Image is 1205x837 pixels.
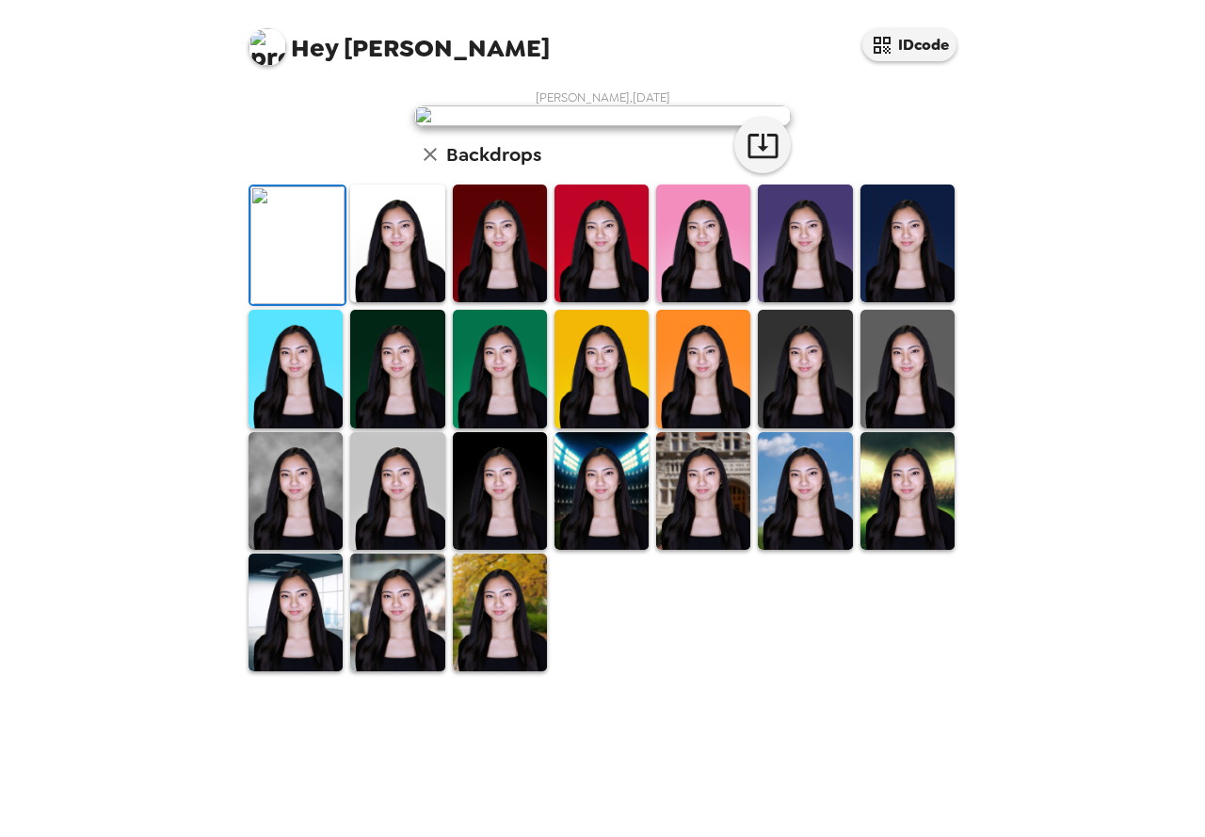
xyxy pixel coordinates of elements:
[862,28,956,61] button: IDcode
[446,139,541,169] h6: Backdrops
[536,89,670,105] span: [PERSON_NAME] , [DATE]
[291,31,338,65] span: Hey
[249,19,550,61] span: [PERSON_NAME]
[414,105,791,126] img: user
[250,186,345,304] img: Original
[249,28,286,66] img: profile pic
